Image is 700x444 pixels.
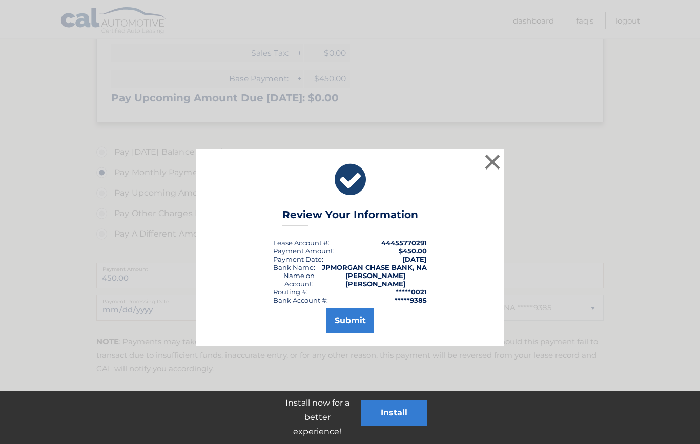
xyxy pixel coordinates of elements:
[482,152,503,172] button: ×
[273,263,315,271] div: Bank Name:
[273,396,361,439] p: Install now for a better experience!
[273,271,325,288] div: Name on Account:
[273,296,328,304] div: Bank Account #:
[381,239,427,247] strong: 44455770291
[273,247,335,255] div: Payment Amount:
[322,263,427,271] strong: JPMORGAN CHASE BANK, NA
[326,308,374,333] button: Submit
[345,271,406,288] strong: [PERSON_NAME] [PERSON_NAME]
[273,288,308,296] div: Routing #:
[273,255,322,263] span: Payment Date
[273,255,323,263] div: :
[282,208,418,226] h3: Review Your Information
[273,239,330,247] div: Lease Account #:
[361,400,427,426] button: Install
[399,247,427,255] span: $450.00
[402,255,427,263] span: [DATE]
